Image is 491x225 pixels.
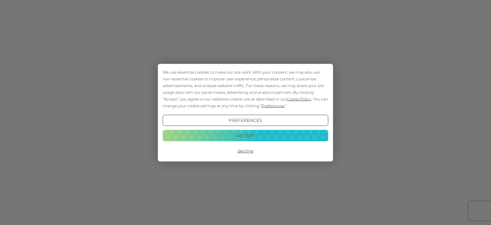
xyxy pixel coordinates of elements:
[287,96,311,101] span: Cookie Policy
[158,64,333,161] div: Cookie Consent Prompt
[163,145,328,157] button: Decline
[163,115,328,126] button: Preferences
[163,130,328,141] button: Accept
[163,68,328,109] div: We use essential cookies to make our site work. With your consent, we may also use non-essential ...
[261,103,284,108] span: Preferences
